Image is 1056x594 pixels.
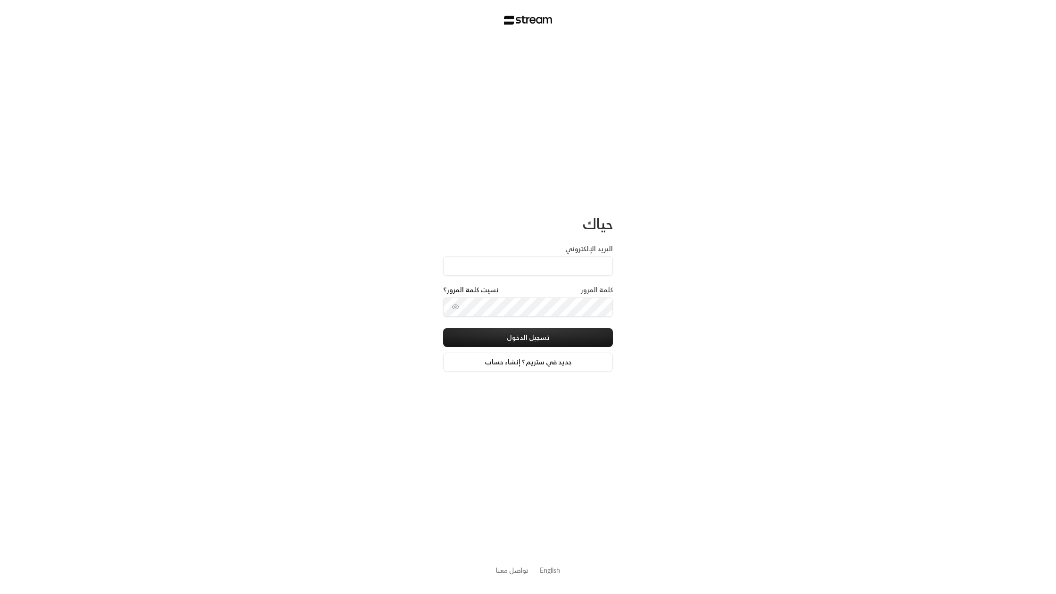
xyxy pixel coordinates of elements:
button: toggle password visibility [448,299,463,314]
label: كلمة المرور [581,285,613,295]
button: تواصل معنا [496,565,528,575]
button: تسجيل الدخول [443,328,613,347]
img: Stream Logo [504,16,553,25]
a: جديد في ستريم؟ إنشاء حساب [443,353,613,371]
a: English [540,561,560,579]
a: نسيت كلمة المرور؟ [443,285,499,295]
span: حياك [583,211,613,236]
a: تواصل معنا [496,564,528,576]
label: البريد الإلكتروني [565,244,613,254]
